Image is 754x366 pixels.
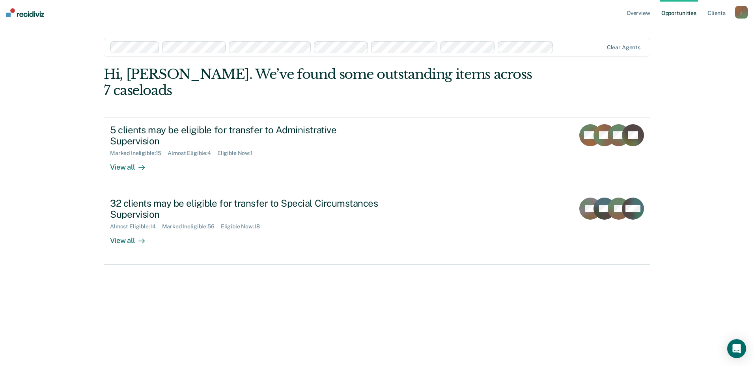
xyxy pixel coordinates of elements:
[110,198,387,220] div: 32 clients may be eligible for transfer to Special Circumstances Supervision
[162,223,221,230] div: Marked Ineligible : 56
[110,124,387,147] div: 5 clients may be eligible for transfer to Administrative Supervision
[104,191,650,265] a: 32 clients may be eligible for transfer to Special Circumstances SupervisionAlmost Eligible:14Mar...
[168,150,217,157] div: Almost Eligible : 4
[735,6,748,19] button: j
[104,66,541,99] div: Hi, [PERSON_NAME]. We’ve found some outstanding items across 7 caseloads
[221,223,266,230] div: Eligible Now : 18
[110,157,154,172] div: View all
[727,339,746,358] div: Open Intercom Messenger
[110,230,154,245] div: View all
[110,223,162,230] div: Almost Eligible : 14
[104,118,650,191] a: 5 clients may be eligible for transfer to Administrative SupervisionMarked Ineligible:15Almost El...
[217,150,259,157] div: Eligible Now : 1
[110,150,168,157] div: Marked Ineligible : 15
[607,44,640,51] div: Clear agents
[6,8,44,17] img: Recidiviz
